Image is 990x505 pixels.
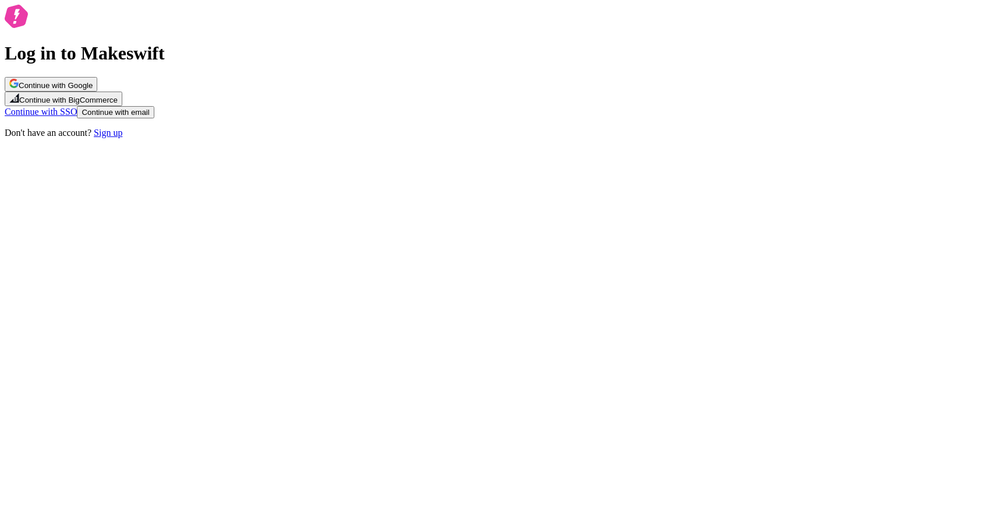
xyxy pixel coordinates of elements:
p: Don't have an account? [5,128,985,138]
button: Continue with Google [5,77,97,92]
h1: Log in to Makeswift [5,43,985,64]
button: Continue with BigCommerce [5,92,122,106]
span: Continue with email [82,108,149,117]
button: Continue with email [77,106,154,118]
span: Continue with Google [19,81,93,90]
a: Continue with SSO [5,107,77,117]
a: Sign up [94,128,122,138]
span: Continue with BigCommerce [19,96,118,104]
